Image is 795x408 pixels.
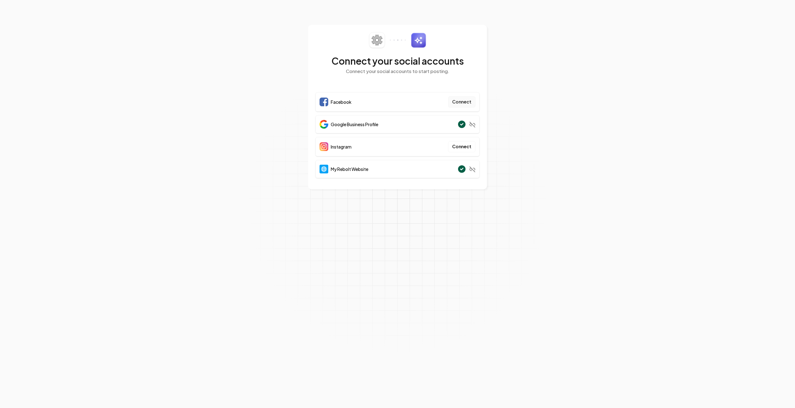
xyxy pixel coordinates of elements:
[320,165,328,173] img: Website
[320,98,328,106] img: Facebook
[411,33,426,48] img: sparkles.svg
[448,141,475,152] button: Connect
[331,166,368,172] span: My Rebolt Website
[331,99,352,105] span: Facebook
[316,55,479,66] h2: Connect your social accounts
[331,144,352,150] span: Instagram
[448,96,475,108] button: Connect
[331,121,378,127] span: Google Business Profile
[320,142,328,151] img: Instagram
[390,39,406,41] img: connector-dots.svg
[320,120,328,129] img: Google
[316,68,479,75] p: Connect your social accounts to start posting.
